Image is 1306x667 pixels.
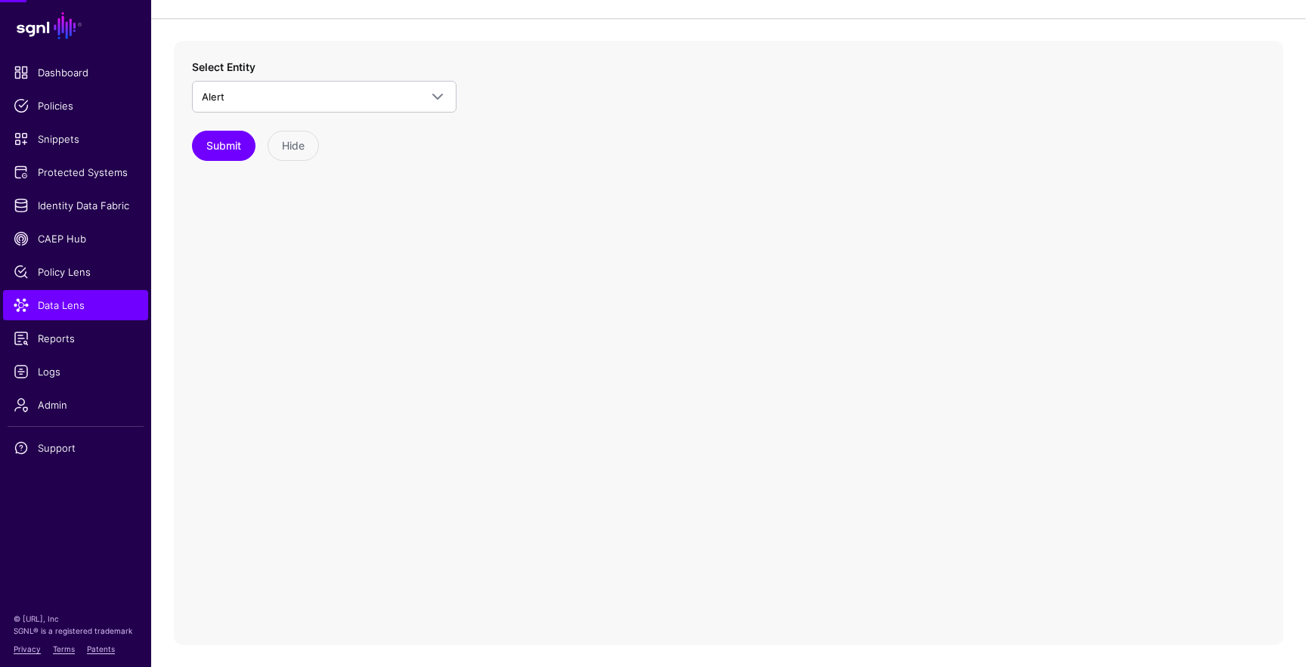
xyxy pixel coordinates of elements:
span: Policies [14,98,138,113]
span: Data Lens [14,298,138,313]
a: Snippets [3,124,148,154]
button: Submit [192,131,255,161]
a: Policy Lens [3,257,148,287]
p: © [URL], Inc [14,613,138,625]
label: Select Entity [192,59,255,75]
p: SGNL® is a registered trademark [14,625,138,637]
a: Privacy [14,644,41,653]
a: CAEP Hub [3,224,148,254]
a: Admin [3,390,148,420]
a: Protected Systems [3,157,148,187]
a: Policies [3,91,148,121]
button: Hide [268,131,319,161]
span: Snippets [14,131,138,147]
a: Data Lens [3,290,148,320]
a: Terms [53,644,75,653]
span: CAEP Hub [14,231,138,246]
span: Policy Lens [14,264,138,279]
a: SGNL [9,9,142,42]
a: Logs [3,357,148,387]
span: Dashboard [14,65,138,80]
a: Reports [3,323,148,354]
span: Logs [14,364,138,379]
a: Dashboard [3,57,148,88]
span: Identity Data Fabric [14,198,138,213]
span: Reports [14,331,138,346]
a: Identity Data Fabric [3,190,148,221]
span: Support [14,440,138,455]
span: Admin [14,397,138,412]
a: Patents [87,644,115,653]
span: Protected Systems [14,165,138,180]
span: Alert [202,91,224,103]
